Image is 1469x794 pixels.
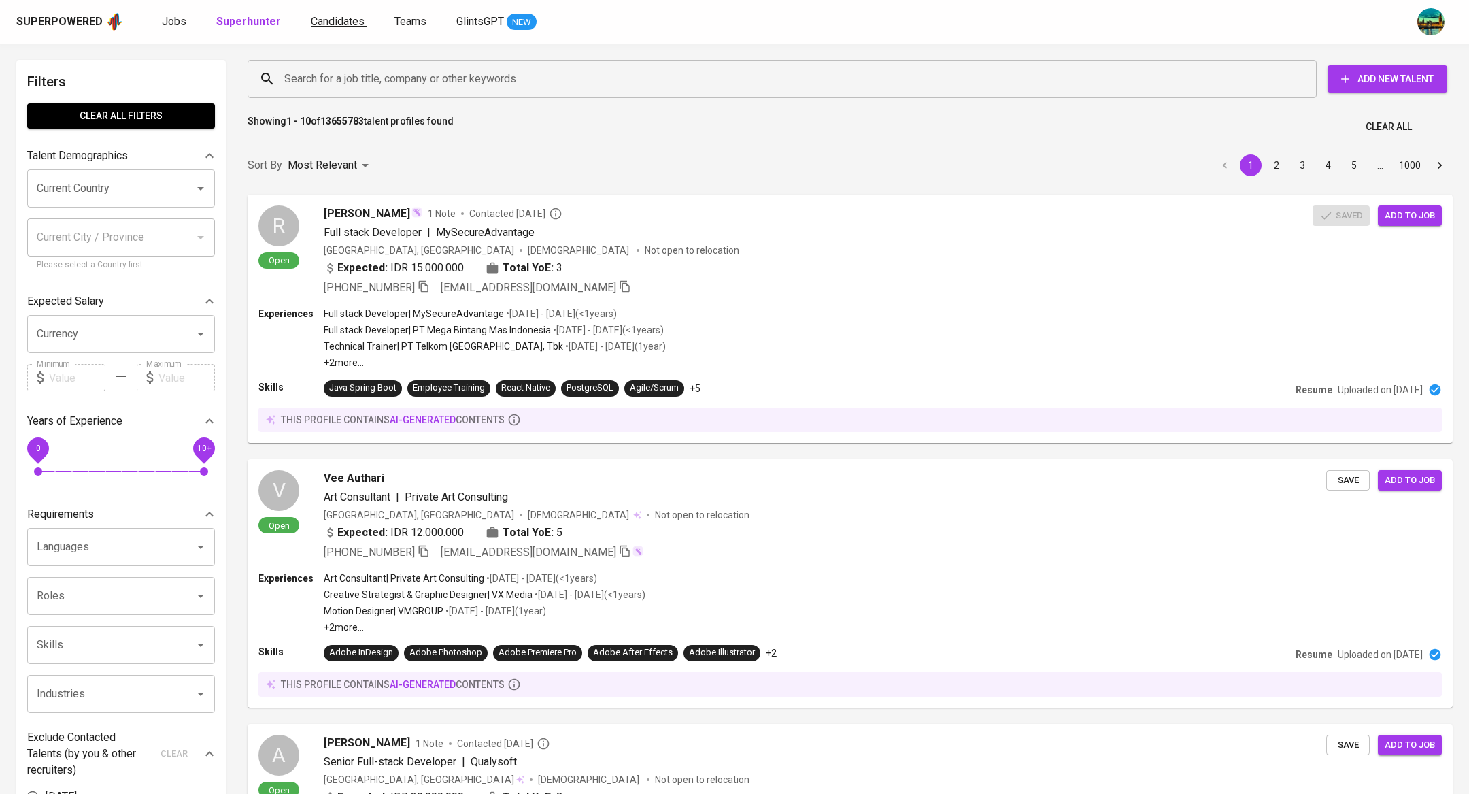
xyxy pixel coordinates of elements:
button: page 1 [1240,154,1262,176]
img: app logo [105,12,124,32]
button: Add to job [1378,470,1442,491]
span: [PHONE_NUMBER] [324,281,415,294]
p: • [DATE] - [DATE] ( 1 year ) [563,340,666,353]
a: Teams [394,14,429,31]
div: R [258,205,299,246]
span: [EMAIL_ADDRESS][DOMAIN_NAME] [441,546,616,559]
p: Most Relevant [288,157,357,173]
span: Add to job [1385,208,1435,224]
p: Expected Salary [27,293,104,310]
div: Employee Training [413,382,485,395]
p: Please select a Country first [37,259,205,272]
p: +5 [690,382,700,395]
button: Save [1326,470,1370,491]
span: Contacted [DATE] [469,207,562,220]
span: Senior Full-stack Developer [324,755,456,768]
span: Candidates [311,15,365,28]
button: Go to next page [1429,154,1451,176]
b: 13655783 [320,116,364,127]
svg: By Batam recruiter [537,737,550,750]
div: Requirements [27,501,215,528]
div: PostgreSQL [567,382,613,395]
p: Uploaded on [DATE] [1338,648,1423,661]
div: Talent Demographics [27,142,215,169]
div: [GEOGRAPHIC_DATA], [GEOGRAPHIC_DATA] [324,508,514,522]
button: Add to job [1378,205,1442,227]
button: Open [191,684,210,704]
button: Clear All filters [27,103,215,129]
p: Not open to relocation [655,508,749,522]
p: Full stack Developer | PT Mega Bintang Mas Indonesia [324,323,551,337]
button: Go to page 3 [1291,154,1313,176]
span: NEW [507,16,537,29]
p: Skills [258,380,324,394]
div: Most Relevant [288,153,373,178]
button: Go to page 1000 [1395,154,1425,176]
button: Open [191,179,210,198]
span: Private Art Consulting [405,491,508,503]
span: [DEMOGRAPHIC_DATA] [538,773,641,787]
p: • [DATE] - [DATE] ( <1 years ) [504,307,617,320]
div: … [1369,159,1391,172]
h6: Filters [27,71,215,93]
span: Vee Authari [324,470,384,486]
span: MySecureAdvantage [436,226,535,239]
button: Open [191,635,210,655]
div: Exclude Contacted Talents (by you & other recruiters)clear [27,729,215,778]
button: Go to page 4 [1317,154,1339,176]
p: • [DATE] - [DATE] ( <1 years ) [551,323,664,337]
div: Agile/Scrum [630,382,679,395]
span: Open [263,520,295,531]
a: ROpen[PERSON_NAME]1 NoteContacted [DATE]Full stack Developer|MySecureAdvantage[GEOGRAPHIC_DATA], ... [248,195,1453,443]
b: Superhunter [216,15,281,28]
button: Add New Talent [1328,65,1447,93]
p: Experiences [258,572,324,585]
a: Superpoweredapp logo [16,12,124,32]
span: [EMAIL_ADDRESS][DOMAIN_NAME] [441,281,616,294]
p: Art Consultant | Private Art Consulting [324,572,484,585]
p: • [DATE] - [DATE] ( <1 years ) [484,572,597,585]
span: Add to job [1385,473,1435,489]
p: +2 [766,646,777,660]
span: 5 [556,525,562,541]
p: Resume [1296,383,1332,397]
button: Add to job [1378,735,1442,756]
div: Years of Experience [27,408,215,435]
span: | [462,754,465,770]
div: V [258,470,299,511]
b: Expected: [337,525,388,541]
span: [PERSON_NAME] [324,735,410,751]
p: this profile contains contents [281,678,505,691]
p: Talent Demographics [27,148,128,164]
div: Superpowered [16,14,103,30]
span: 10+ [197,444,211,453]
span: Contacted [DATE] [457,737,550,750]
p: Years of Experience [27,413,122,429]
p: • [DATE] - [DATE] ( 1 year ) [443,604,546,618]
span: [PHONE_NUMBER] [324,546,415,559]
button: Open [191,325,210,344]
span: AI-generated [390,679,456,690]
p: Full stack Developer | MySecureAdvantage [324,307,504,320]
p: Showing of talent profiles found [248,114,454,139]
div: Adobe After Effects [593,646,673,659]
div: [GEOGRAPHIC_DATA], [GEOGRAPHIC_DATA] [324,773,524,787]
span: 1 Note [416,737,443,750]
p: • [DATE] - [DATE] ( <1 years ) [533,588,645,601]
span: Art Consultant [324,491,390,503]
a: VOpenVee AuthariArt Consultant|Private Art Consulting[GEOGRAPHIC_DATA], [GEOGRAPHIC_DATA][DEMOGRA... [248,459,1453,708]
p: Uploaded on [DATE] [1338,383,1423,397]
span: Save [1333,473,1363,489]
p: Technical Trainer | PT Telkom [GEOGRAPHIC_DATA], Tbk [324,340,563,353]
input: Value [158,364,215,391]
span: 3 [556,260,562,276]
div: Adobe Photoshop [409,646,482,659]
p: Sort By [248,157,282,173]
img: magic_wand.svg [632,546,643,557]
button: Clear All [1360,114,1417,139]
div: Java Spring Boot [329,382,396,395]
p: Resume [1296,648,1332,661]
p: +2 more ... [324,356,666,369]
span: [PERSON_NAME] [324,205,410,222]
div: Expected Salary [27,288,215,315]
